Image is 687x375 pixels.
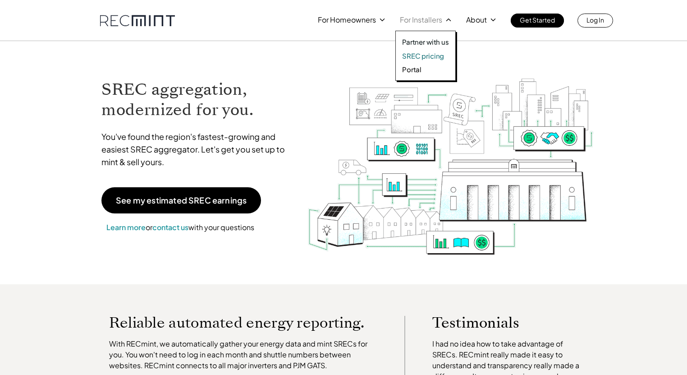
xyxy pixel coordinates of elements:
[307,55,595,257] img: RECmint value cycle
[109,338,378,371] p: With RECmint, we automatically gather your energy data and mint SRECs for you. You won't need to ...
[466,14,487,26] p: About
[511,14,564,28] a: Get Started
[109,316,378,329] p: Reliable automated energy reporting.
[101,79,293,120] h1: SREC aggregation, modernized for you.
[318,14,376,26] p: For Homeowners
[402,65,449,74] a: Portal
[402,37,449,46] a: Partner with us
[101,222,259,233] p: or with your questions
[400,14,442,26] p: For Installers
[402,51,444,60] p: SREC pricing
[402,65,421,74] p: Portal
[152,222,188,232] a: contact us
[402,51,449,60] a: SREC pricing
[101,187,261,213] a: See my estimated SREC earnings
[577,14,613,28] a: Log In
[586,14,604,26] p: Log In
[116,196,247,204] p: See my estimated SREC earnings
[520,14,555,26] p: Get Started
[106,222,146,232] a: Learn more
[101,130,293,168] p: You've found the region's fastest-growing and easiest SREC aggregator. Let's get you set up to mi...
[432,316,567,329] p: Testimonials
